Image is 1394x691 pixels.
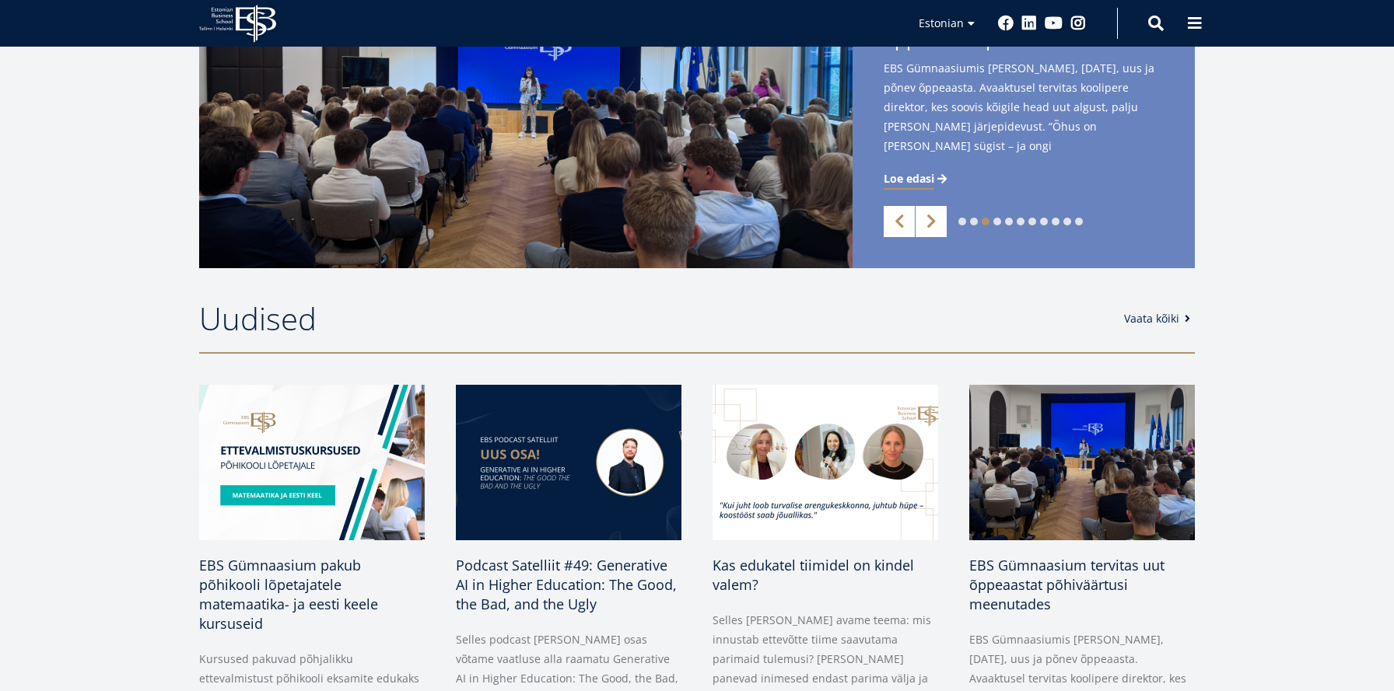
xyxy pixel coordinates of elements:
[958,218,966,225] a: 1
[1124,311,1195,326] a: Vaata kõiki
[1052,218,1060,225] a: 9
[884,171,950,187] a: Loe edasi
[993,218,1001,225] a: 4
[916,206,947,237] a: Next
[456,556,677,613] span: Podcast Satelliit #49: Generative AI in Higher Education: The Good, the Bad, and the Ugly
[969,385,1195,540] img: a
[884,58,1164,180] span: EBS Gümnaasiumis [PERSON_NAME], [DATE], uus ja põnev õppeaasta. Avaaktusel tervitas koolipere dir...
[1070,16,1086,31] a: Instagram
[199,299,1109,338] h2: Uudised
[713,385,938,540] img: Kaidi Neeme, Liis Paemurru, Kristiina Esop
[884,171,934,187] span: Loe edasi
[199,385,425,540] img: EBS Gümnaasiumi ettevalmistuskursused
[998,16,1014,31] a: Facebook
[713,556,914,594] span: Kas edukatel tiimidel on kindel valem?
[982,218,989,225] a: 3
[199,556,378,633] span: EBS Gümnaasium pakub põhikooli lõpetajatele matemaatika- ja eesti keele kursuseid
[1005,218,1013,225] a: 5
[1028,218,1036,225] a: 7
[969,556,1165,613] span: EBS Gümnaasium tervitas uut õppeaastat põhiväärtusi meenutades
[456,385,681,540] img: satelliit 49
[1045,16,1063,31] a: Youtube
[884,206,915,237] a: Previous
[1063,218,1071,225] a: 10
[1017,218,1024,225] a: 6
[1021,16,1037,31] a: Linkedin
[970,218,978,225] a: 2
[1040,218,1048,225] a: 8
[1075,218,1083,225] a: 11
